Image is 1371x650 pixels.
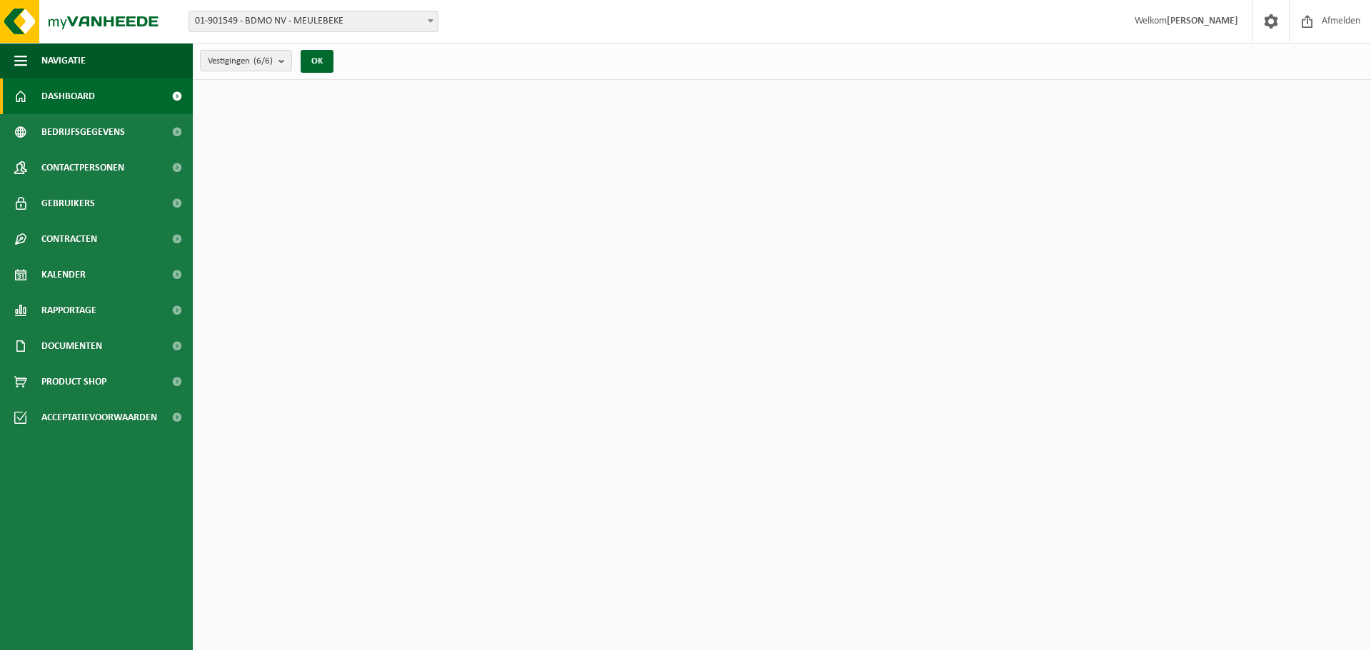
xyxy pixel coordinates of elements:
[41,150,124,186] span: Contactpersonen
[41,293,96,328] span: Rapportage
[208,51,273,72] span: Vestigingen
[41,186,95,221] span: Gebruikers
[41,364,106,400] span: Product Shop
[41,43,86,78] span: Navigatie
[41,114,125,150] span: Bedrijfsgegevens
[189,11,438,31] span: 01-901549 - BDMO NV - MEULEBEKE
[189,11,438,32] span: 01-901549 - BDMO NV - MEULEBEKE
[253,56,273,66] count: (6/6)
[41,257,86,293] span: Kalender
[200,50,292,71] button: Vestigingen(6/6)
[1167,16,1238,26] strong: [PERSON_NAME]
[41,328,102,364] span: Documenten
[41,78,95,114] span: Dashboard
[41,221,97,257] span: Contracten
[41,400,157,435] span: Acceptatievoorwaarden
[301,50,333,73] button: OK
